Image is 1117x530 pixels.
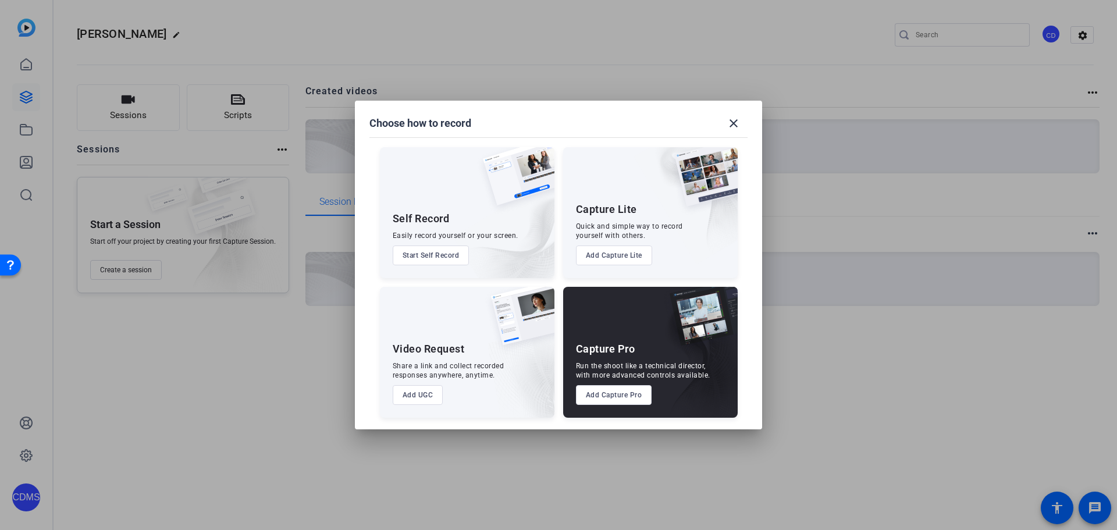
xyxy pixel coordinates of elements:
[393,361,504,380] div: Share a link and collect recorded responses anywhere, anytime.
[576,385,652,405] button: Add Capture Pro
[634,147,738,264] img: embarkstudio-capture-lite.png
[393,231,518,240] div: Easily record yourself or your screen.
[661,287,738,358] img: capture-pro.png
[482,287,554,357] img: ugc-content.png
[576,202,637,216] div: Capture Lite
[576,361,710,380] div: Run the shoot like a technical director, with more advanced controls available.
[393,385,443,405] button: Add UGC
[576,246,652,265] button: Add Capture Lite
[487,323,554,418] img: embarkstudio-ugc-content.png
[666,147,738,218] img: capture-lite.png
[576,342,635,356] div: Capture Pro
[576,222,683,240] div: Quick and simple way to record yourself with others.
[652,301,738,418] img: embarkstudio-capture-pro.png
[393,246,469,265] button: Start Self Record
[393,342,465,356] div: Video Request
[453,172,554,278] img: embarkstudio-self-record.png
[393,212,450,226] div: Self Record
[474,147,554,217] img: self-record.png
[369,116,471,130] h1: Choose how to record
[727,116,741,130] mat-icon: close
